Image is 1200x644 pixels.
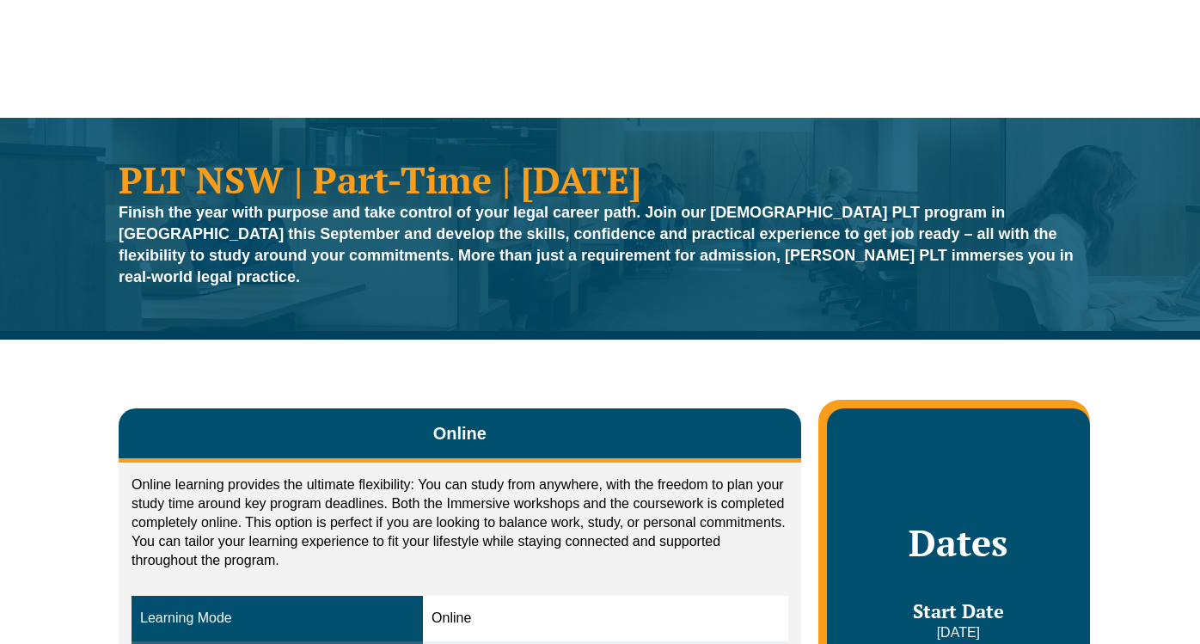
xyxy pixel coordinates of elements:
h2: Dates [844,521,1073,564]
div: Online [432,609,780,629]
p: [DATE] [844,623,1073,642]
h1: PLT NSW | Part-Time | [DATE] [119,161,1081,198]
span: Start Date [913,598,1004,623]
div: Learning Mode [140,609,414,629]
span: Online [433,421,487,445]
strong: Finish the year with purpose and take control of your legal career path. Join our [DEMOGRAPHIC_DA... [119,204,1074,285]
p: Online learning provides the ultimate flexibility: You can study from anywhere, with the freedom ... [132,475,788,570]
